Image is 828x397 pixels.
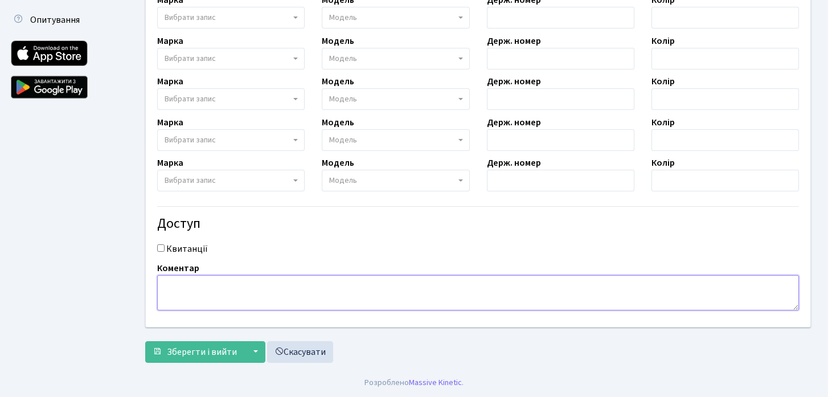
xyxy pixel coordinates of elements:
a: Massive Kinetic [409,376,462,388]
label: Марка [157,156,183,170]
span: Вибрати запис [165,93,216,105]
label: Держ. номер [487,156,541,170]
span: Вибрати запис [165,53,216,64]
span: Опитування [30,14,80,26]
label: Колір [651,156,675,170]
label: Держ. номер [487,116,541,129]
label: Колір [651,34,675,48]
span: Модель [329,53,357,64]
label: Марка [157,34,183,48]
label: Колір [651,75,675,88]
label: Модель [322,116,354,129]
label: Марка [157,75,183,88]
span: Вибрати запис [165,175,216,186]
a: Скасувати [267,341,333,363]
span: Модель [329,175,357,186]
span: Модель [329,134,357,146]
label: Модель [322,156,354,170]
label: Модель [322,34,354,48]
span: Модель [329,12,357,23]
span: Зберегти і вийти [167,346,237,358]
label: Модель [322,75,354,88]
div: Розроблено . [364,376,464,389]
a: Опитування [6,9,120,31]
label: Держ. номер [487,34,541,48]
label: Марка [157,116,183,129]
label: Квитанції [166,242,208,256]
span: Модель [329,93,357,105]
h4: Доступ [157,216,799,232]
span: Вибрати запис [165,134,216,146]
label: Держ. номер [487,75,541,88]
button: Зберегти і вийти [145,341,244,363]
label: Колір [651,116,675,129]
span: Вибрати запис [165,12,216,23]
label: Коментар [157,261,199,275]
